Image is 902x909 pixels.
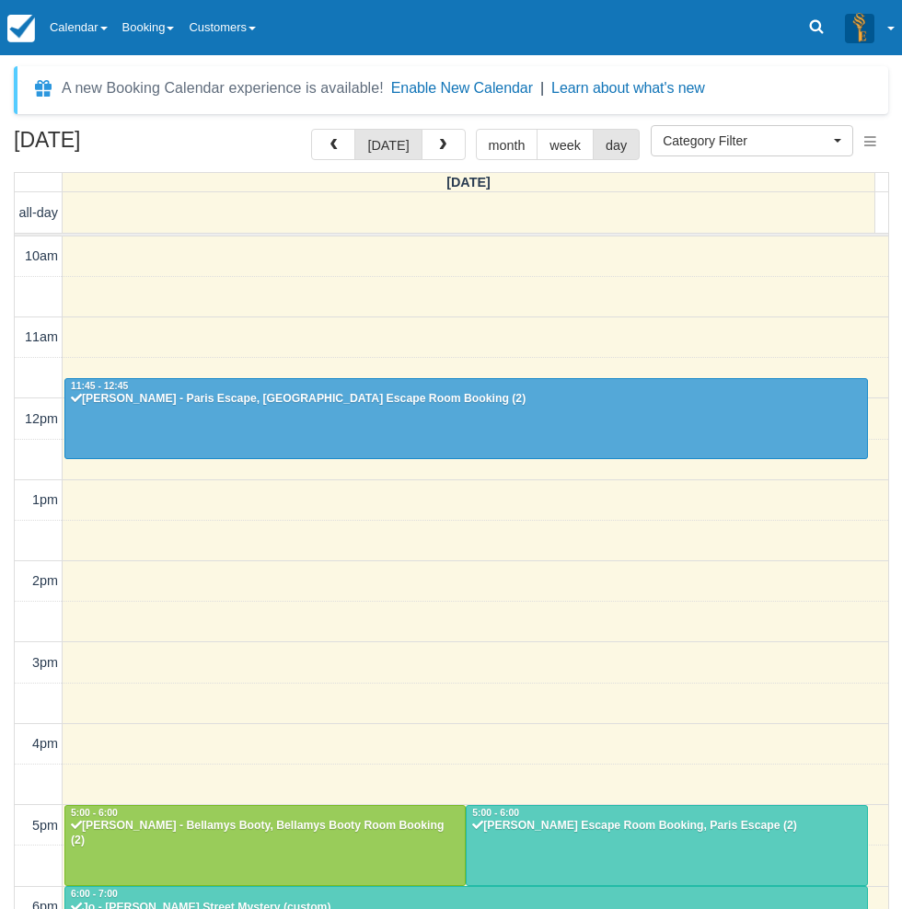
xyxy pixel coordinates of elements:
a: 11:45 - 12:45[PERSON_NAME] - Paris Escape, [GEOGRAPHIC_DATA] Escape Room Booking (2) [64,378,868,459]
span: Category Filter [663,132,829,150]
a: Learn about what's new [551,80,705,96]
div: [PERSON_NAME] - Bellamys Booty, Bellamys Booty Room Booking (2) [70,819,460,848]
button: [DATE] [354,129,422,160]
button: day [593,129,640,160]
span: all-day [19,205,58,220]
a: 5:00 - 6:00[PERSON_NAME] Escape Room Booking, Paris Escape (2) [466,805,867,886]
button: month [476,129,538,160]
span: 4pm [32,736,58,751]
img: A3 [845,13,874,42]
h2: [DATE] [14,129,247,163]
button: Enable New Calendar [391,79,533,98]
div: [PERSON_NAME] Escape Room Booking, Paris Escape (2) [471,819,862,834]
button: week [537,129,594,160]
a: 5:00 - 6:00[PERSON_NAME] - Bellamys Booty, Bellamys Booty Room Booking (2) [64,805,466,886]
img: checkfront-main-nav-mini-logo.png [7,15,35,42]
span: 12pm [25,411,58,426]
span: 10am [25,248,58,263]
span: [DATE] [446,175,491,190]
span: 5:00 - 6:00 [71,808,118,818]
span: 5pm [32,818,58,833]
span: 3pm [32,655,58,670]
span: | [540,80,544,96]
div: A new Booking Calendar experience is available! [62,77,384,99]
span: 2pm [32,573,58,588]
button: Category Filter [651,125,853,156]
span: 11am [25,329,58,344]
span: 1pm [32,492,58,507]
span: 11:45 - 12:45 [71,381,128,391]
div: [PERSON_NAME] - Paris Escape, [GEOGRAPHIC_DATA] Escape Room Booking (2) [70,392,862,407]
span: 6:00 - 7:00 [71,889,118,899]
span: 5:00 - 6:00 [472,808,519,818]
